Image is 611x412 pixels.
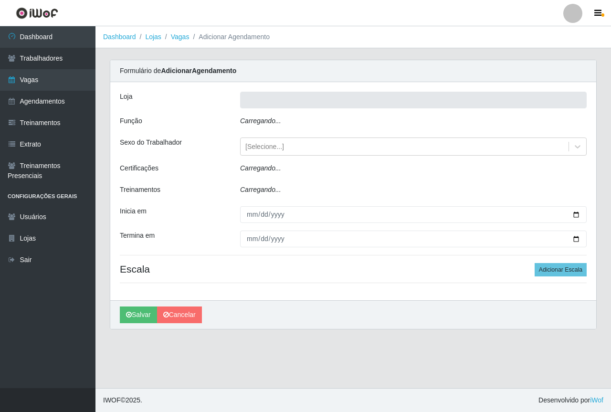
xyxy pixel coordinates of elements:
[171,33,190,41] a: Vagas
[16,7,58,19] img: CoreUI Logo
[120,116,142,126] label: Função
[120,231,155,241] label: Termina em
[240,231,587,247] input: 00/00/0000
[538,395,603,405] span: Desenvolvido por
[95,26,611,48] nav: breadcrumb
[157,306,202,323] a: Cancelar
[590,396,603,404] a: iWof
[240,117,281,125] i: Carregando...
[120,137,182,148] label: Sexo do Trabalhador
[103,33,136,41] a: Dashboard
[103,396,121,404] span: IWOF
[120,206,147,216] label: Inicia em
[120,306,157,323] button: Salvar
[103,395,142,405] span: © 2025 .
[245,142,284,152] div: [Selecione...]
[120,263,587,275] h4: Escala
[240,206,587,223] input: 00/00/0000
[145,33,161,41] a: Lojas
[120,92,132,102] label: Loja
[240,186,281,193] i: Carregando...
[110,60,596,82] div: Formulário de
[189,32,270,42] li: Adicionar Agendamento
[161,67,236,74] strong: Adicionar Agendamento
[535,263,587,276] button: Adicionar Escala
[120,163,158,173] label: Certificações
[240,164,281,172] i: Carregando...
[120,185,160,195] label: Treinamentos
